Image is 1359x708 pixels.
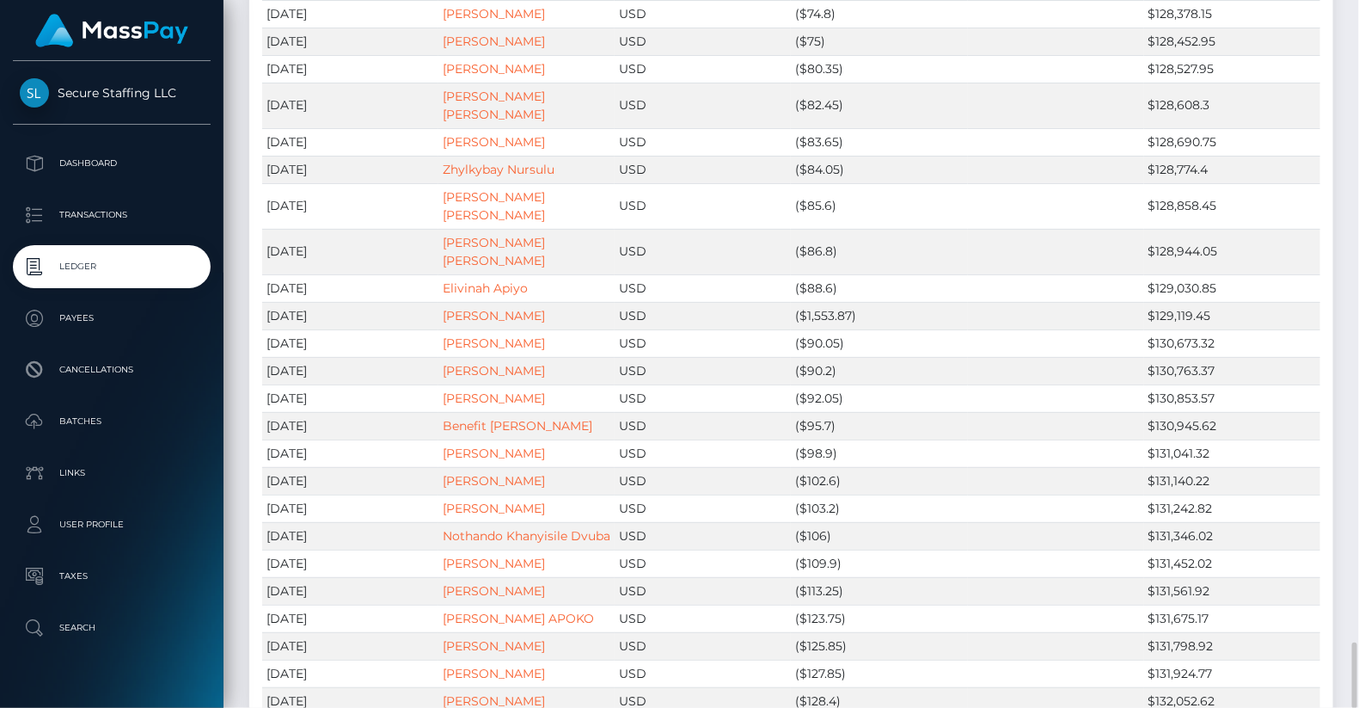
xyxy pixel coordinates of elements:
td: ($127.85) [791,660,967,687]
td: ($88.6) [791,274,967,302]
td: ($1,553.87) [791,302,967,329]
td: [DATE] [262,183,438,229]
a: [PERSON_NAME] [443,666,545,681]
td: [DATE] [262,412,438,440]
a: [PERSON_NAME] [443,6,545,22]
td: $128,452.95 [1144,28,1320,55]
p: Dashboard [20,151,204,176]
td: USD [615,632,791,660]
td: $128,858.45 [1144,183,1320,229]
a: [PERSON_NAME] [443,391,545,406]
a: [PERSON_NAME] [443,583,545,599]
td: [DATE] [262,605,438,632]
td: ($90.2) [791,357,967,385]
td: [DATE] [262,156,438,183]
td: [DATE] [262,329,438,357]
span: Secure Staffing LLC [13,85,211,101]
td: USD [615,412,791,440]
td: ($113.25) [791,577,967,605]
a: Taxes [13,555,211,598]
a: [PERSON_NAME] [443,501,545,516]
td: [DATE] [262,55,438,83]
td: $131,924.77 [1144,660,1320,687]
td: [DATE] [262,522,438,550]
td: USD [615,495,791,522]
td: USD [615,357,791,385]
a: [PERSON_NAME] [443,336,545,351]
td: $131,675.17 [1144,605,1320,632]
td: [DATE] [262,83,438,128]
td: ($84.05) [791,156,967,183]
td: [DATE] [262,357,438,385]
p: User Profile [20,512,204,538]
td: $131,041.32 [1144,440,1320,467]
td: $130,763.37 [1144,357,1320,385]
p: Transactions [20,202,204,228]
td: USD [615,55,791,83]
td: USD [615,274,791,302]
td: $130,853.57 [1144,385,1320,412]
td: ($83.65) [791,128,967,156]
a: [PERSON_NAME] [PERSON_NAME] [443,235,545,268]
a: [PERSON_NAME] APOKO [443,611,594,626]
td: [DATE] [262,632,438,660]
td: USD [615,522,791,550]
td: $131,561.92 [1144,577,1320,605]
td: $129,030.85 [1144,274,1320,302]
a: Ledger [13,245,211,288]
a: [PERSON_NAME] [443,638,545,654]
a: Payees [13,297,211,340]
td: USD [615,83,791,128]
p: Search [20,615,204,641]
td: ($106) [791,522,967,550]
td: ($75) [791,28,967,55]
a: User Profile [13,503,211,546]
td: ($80.35) [791,55,967,83]
td: ($92.05) [791,385,967,412]
td: [DATE] [262,440,438,467]
a: Links [13,452,211,495]
td: [DATE] [262,660,438,687]
td: ($102.6) [791,467,967,495]
td: ($90.05) [791,329,967,357]
td: ($98.9) [791,440,967,467]
a: [PERSON_NAME] [443,134,545,150]
td: $131,346.02 [1144,522,1320,550]
td: $128,690.75 [1144,128,1320,156]
a: Nothando Khanyisile Dvuba [443,528,610,544]
a: Dashboard [13,142,211,185]
td: $131,242.82 [1144,495,1320,522]
td: USD [615,156,791,183]
td: USD [615,28,791,55]
a: Search [13,606,211,650]
a: Batches [13,400,211,443]
td: USD [615,550,791,577]
a: [PERSON_NAME] [443,363,545,379]
td: $129,119.45 [1144,302,1320,329]
td: ($85.6) [791,183,967,229]
td: ($82.45) [791,83,967,128]
td: [DATE] [262,550,438,577]
a: [PERSON_NAME] [443,61,545,77]
td: ($123.75) [791,605,967,632]
a: Transactions [13,194,211,237]
td: [DATE] [262,302,438,329]
td: [DATE] [262,385,438,412]
img: MassPay Logo [35,14,188,47]
td: $128,527.95 [1144,55,1320,83]
a: [PERSON_NAME] [PERSON_NAME] [443,189,545,223]
td: [DATE] [262,229,438,274]
td: [DATE] [262,495,438,522]
td: USD [615,128,791,156]
td: [DATE] [262,128,438,156]
td: [DATE] [262,467,438,495]
td: USD [615,329,791,357]
a: Benefit [PERSON_NAME] [443,418,592,434]
a: [PERSON_NAME] [443,308,545,323]
td: USD [615,385,791,412]
td: ($103.2) [791,495,967,522]
td: USD [615,577,791,605]
td: $128,774.4 [1144,156,1320,183]
img: Secure Staffing LLC [20,78,49,108]
a: [PERSON_NAME] [443,446,545,461]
